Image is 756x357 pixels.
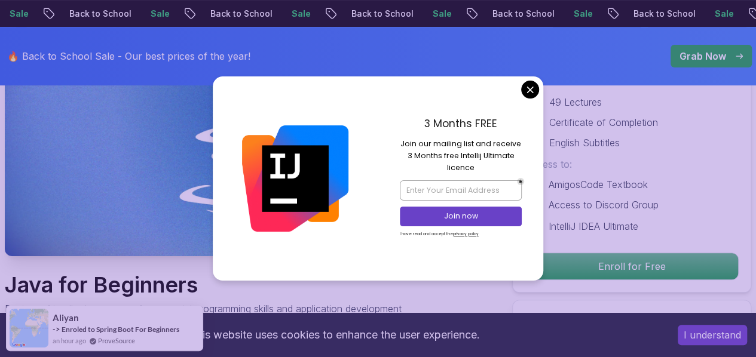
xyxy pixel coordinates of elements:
p: Sale [561,8,599,20]
p: Back to School [198,8,279,20]
p: Back to School [621,8,702,20]
a: ProveSource [98,336,135,346]
p: Sale [279,8,317,20]
button: Enroll for Free [525,253,739,280]
p: Certificate of Completion [549,115,658,130]
img: provesource social proof notification image [10,309,48,347]
p: Sale [138,8,176,20]
div: This website uses cookies to enhance the user experience. [9,322,660,348]
p: Back to School [57,8,138,20]
p: IntelliJ IDEA Ultimate [549,219,638,233]
span: an hour ago [53,336,86,346]
p: Back to School [480,8,561,20]
p: Back to School [339,8,420,20]
p: 49 Lectures [549,95,602,109]
a: Enroled to Spring Boot For Beginners [62,325,179,334]
button: Accept cookies [678,325,747,345]
p: English Subtitles [549,136,620,150]
p: Grab Now [680,49,726,63]
p: AmigosCode Textbook [549,177,648,192]
p: Sale [702,8,740,20]
span: -> [53,324,60,334]
p: Access to: [525,157,739,171]
p: 🔥 Back to School Sale - Our best prices of the year! [7,49,250,63]
p: Sale [420,8,458,20]
h1: Java for Beginners [5,273,402,297]
p: Beginner-friendly Java course for essential programming skills and application development [5,301,402,316]
h2: Share this Course [525,312,739,329]
p: Enroll for Free [525,253,738,279]
p: Access to Discord Group [549,198,659,212]
span: Aliyan [53,313,79,323]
